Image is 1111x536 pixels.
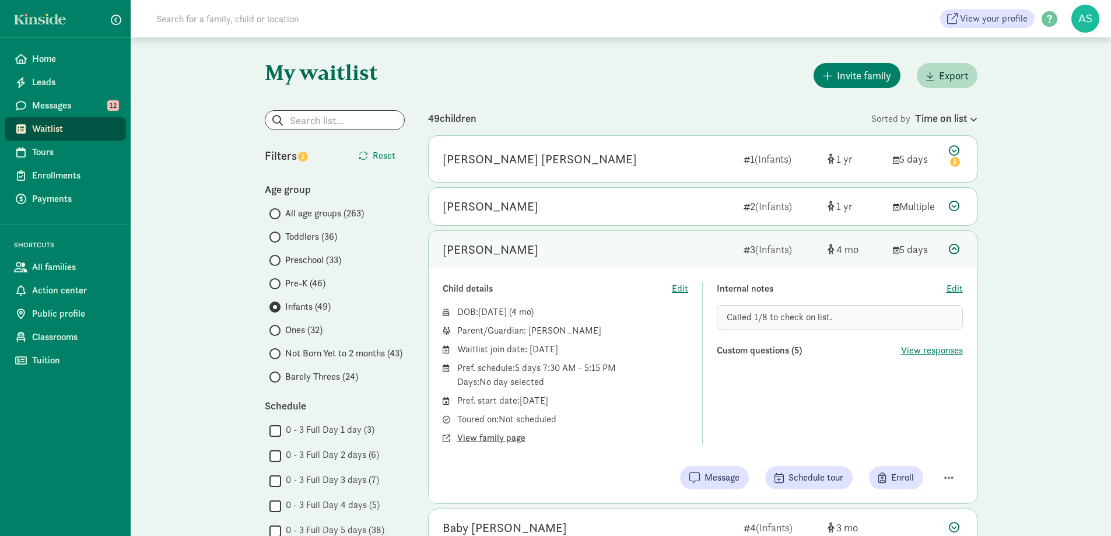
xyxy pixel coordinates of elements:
[891,471,914,485] span: Enroll
[837,68,891,83] span: Invite family
[755,243,792,256] span: (Infants)
[32,330,117,344] span: Classrooms
[32,145,117,159] span: Tours
[281,473,379,487] label: 0 - 3 Full Day 3 days (7)
[285,300,331,314] span: Infants (49)
[32,353,117,367] span: Tuition
[893,151,940,167] div: 5 days
[265,61,405,84] h1: My waitlist
[836,521,858,534] span: 3
[680,466,749,489] button: Message
[149,7,476,30] input: Search for a family, child or location
[5,47,126,71] a: Home
[940,9,1035,28] a: View your profile
[744,241,818,257] div: 3
[717,344,901,358] div: Custom questions (5)
[727,311,832,323] span: Called 1/8 to check on list.
[828,198,884,214] div: [object Object]
[285,253,341,267] span: Preschool (33)
[285,323,323,337] span: Ones (32)
[32,192,117,206] span: Payments
[836,243,858,256] span: 4
[281,448,379,462] label: 0 - 3 Full Day 2 days (6)
[457,412,689,426] div: Toured on: Not scheduled
[765,466,853,489] button: Schedule tour
[917,63,977,88] button: Export
[5,187,126,211] a: Payments
[836,199,853,213] span: 1
[265,181,405,197] div: Age group
[265,147,335,164] div: Filters
[788,471,843,485] span: Schedule tour
[814,63,900,88] button: Invite family
[265,111,404,129] input: Search list...
[265,398,405,414] div: Schedule
[457,361,689,389] div: Pref. schedule: 5 days 7:30 AM - 5:15 PM Days: No day selected
[32,283,117,297] span: Action center
[32,122,117,136] span: Waitlist
[32,99,117,113] span: Messages
[32,52,117,66] span: Home
[457,431,525,445] button: View family page
[828,151,884,167] div: [object Object]
[756,521,793,534] span: (Infants)
[744,520,818,535] div: 4
[32,260,117,274] span: All families
[828,520,884,535] div: [object Object]
[828,241,884,257] div: [object Object]
[443,240,538,259] div: Baby Nyberg
[443,197,538,216] div: Aiden Luis angeles
[5,279,126,302] a: Action center
[32,169,117,183] span: Enrollments
[755,152,791,166] span: (Infants)
[5,71,126,94] a: Leads
[869,466,923,489] button: Enroll
[901,344,963,358] button: View responses
[5,141,126,164] a: Tours
[478,306,507,318] span: [DATE]
[915,110,977,126] div: Time on list
[285,276,325,290] span: Pre-K (46)
[5,164,126,187] a: Enrollments
[705,471,740,485] span: Message
[871,110,977,126] div: Sorted by
[5,255,126,279] a: All families
[717,282,947,296] div: Internal notes
[428,110,871,126] div: 49 children
[5,117,126,141] a: Waitlist
[5,94,126,117] a: Messages 12
[285,230,337,244] span: Toddlers (36)
[744,198,818,214] div: 2
[32,307,117,321] span: Public profile
[32,75,117,89] span: Leads
[5,302,126,325] a: Public profile
[893,198,940,214] div: Multiple
[947,282,963,296] button: Edit
[5,349,126,372] a: Tuition
[443,282,672,296] div: Child details
[107,100,119,111] span: 12
[755,199,792,213] span: (Infants)
[285,346,402,360] span: Not Born Yet to 2 months (43)
[281,423,374,437] label: 0 - 3 Full Day 1 day (3)
[349,144,405,167] button: Reset
[744,151,818,167] div: 1
[672,282,688,296] button: Edit
[939,68,968,83] span: Export
[281,498,380,512] label: 0 - 3 Full Day 4 days (5)
[5,325,126,349] a: Classrooms
[457,394,689,408] div: Pref. start date: [DATE]
[457,342,689,356] div: Waitlist join date: [DATE]
[285,370,358,384] span: Barely Threes (24)
[1053,480,1111,536] iframe: Chat Widget
[373,149,395,163] span: Reset
[285,206,364,220] span: All age groups (263)
[960,12,1028,26] span: View your profile
[443,150,637,169] div: Luz Luis Benitez
[457,305,689,319] div: DOB: ( )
